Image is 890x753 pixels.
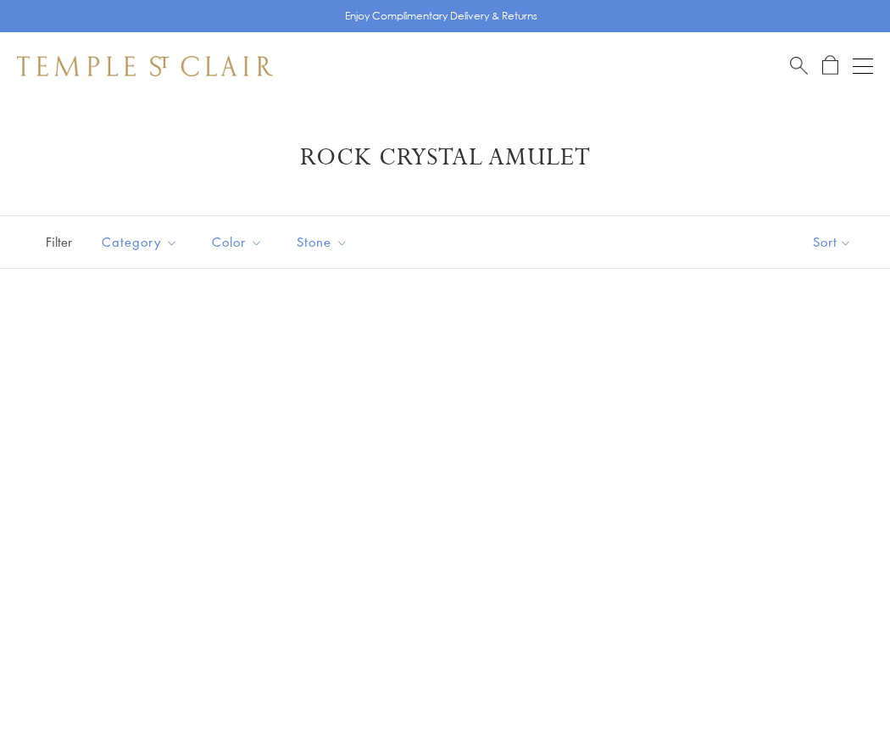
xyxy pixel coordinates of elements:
[203,231,275,253] span: Color
[790,55,808,76] a: Search
[284,223,361,261] button: Stone
[42,142,848,173] h1: Rock Crystal Amulet
[775,216,890,268] button: Show sort by
[199,223,275,261] button: Color
[345,8,537,25] p: Enjoy Complimentary Delivery & Returns
[17,56,273,76] img: Temple St. Clair
[853,56,873,76] button: Open navigation
[93,231,191,253] span: Category
[288,231,361,253] span: Stone
[89,223,191,261] button: Category
[822,55,838,76] a: Open Shopping Bag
